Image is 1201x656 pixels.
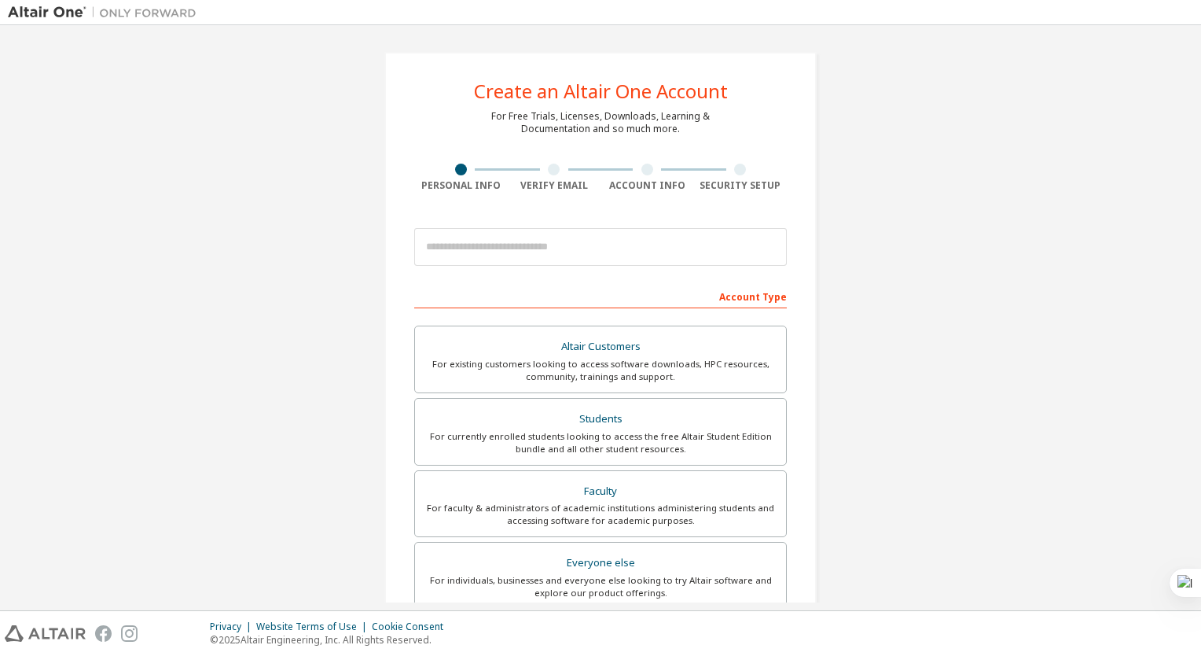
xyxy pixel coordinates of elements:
div: Students [424,408,777,430]
img: instagram.svg [121,625,138,642]
div: Account Type [414,283,787,308]
div: Personal Info [414,179,508,192]
div: Altair Customers [424,336,777,358]
div: Account Info [600,179,694,192]
div: Create an Altair One Account [474,82,728,101]
div: Everyone else [424,552,777,574]
div: For Free Trials, Licenses, Downloads, Learning & Documentation and so much more. [491,110,710,135]
div: For currently enrolled students looking to access the free Altair Student Edition bundle and all ... [424,430,777,455]
div: Cookie Consent [372,621,453,633]
div: Website Terms of Use [256,621,372,633]
div: Security Setup [694,179,788,192]
div: Faculty [424,481,777,503]
img: Altair One [8,5,204,20]
div: For faculty & administrators of academic institutions administering students and accessing softwa... [424,502,777,527]
p: © 2025 Altair Engineering, Inc. All Rights Reserved. [210,633,453,647]
div: Privacy [210,621,256,633]
img: facebook.svg [95,625,112,642]
img: altair_logo.svg [5,625,86,642]
div: Verify Email [508,179,601,192]
div: For individuals, businesses and everyone else looking to try Altair software and explore our prod... [424,574,777,599]
div: For existing customers looking to access software downloads, HPC resources, community, trainings ... [424,358,777,383]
